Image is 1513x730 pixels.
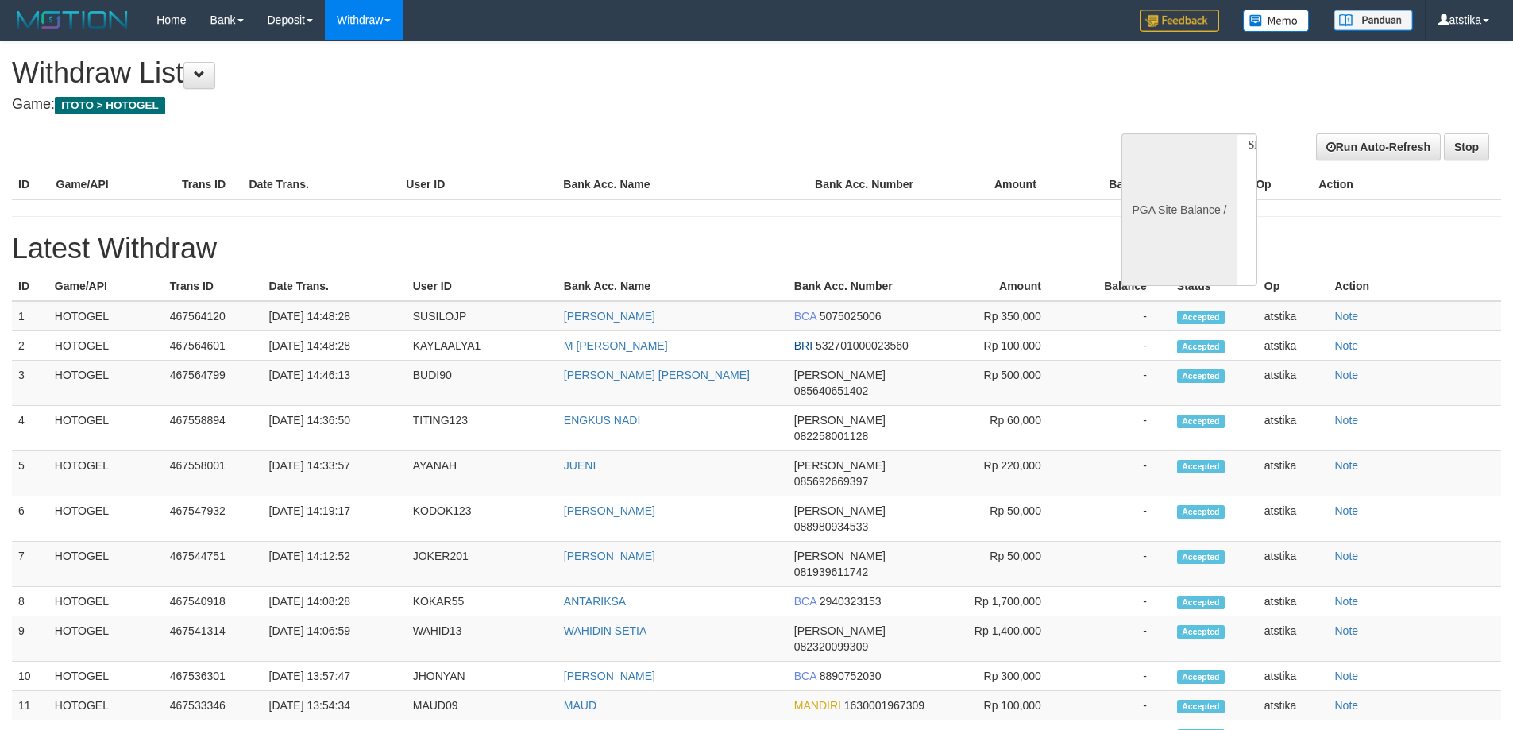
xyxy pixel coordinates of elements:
td: TITING123 [407,406,558,451]
td: 5 [12,451,48,496]
span: Accepted [1177,625,1225,639]
span: 088980934533 [794,520,868,533]
td: - [1065,496,1171,542]
td: KOKAR55 [407,587,558,616]
a: JUENI [564,459,596,472]
span: 085640651402 [794,384,868,397]
th: Trans ID [164,272,263,301]
td: HOTOGEL [48,496,164,542]
td: atstika [1258,587,1329,616]
td: JOKER201 [407,542,558,587]
td: 3 [12,361,48,406]
td: Rp 500,000 [940,361,1065,406]
td: 11 [12,691,48,720]
td: atstika [1258,496,1329,542]
span: [PERSON_NAME] [794,459,886,472]
a: Note [1334,414,1358,427]
td: Rp 300,000 [940,662,1065,691]
td: atstika [1258,331,1329,361]
span: Accepted [1177,340,1225,353]
a: [PERSON_NAME] [564,550,655,562]
th: Bank Acc. Number [809,170,934,199]
td: 8 [12,587,48,616]
td: - [1065,361,1171,406]
a: Run Auto-Refresh [1316,133,1441,160]
td: atstika [1258,406,1329,451]
td: JHONYAN [407,662,558,691]
td: Rp 60,000 [940,406,1065,451]
td: 467540918 [164,587,263,616]
span: Accepted [1177,596,1225,609]
h4: Game: [12,97,993,113]
span: ITOTO > HOTOGEL [55,97,165,114]
span: 082258001128 [794,430,868,442]
span: 081939611742 [794,566,868,578]
span: Accepted [1177,460,1225,473]
a: [PERSON_NAME] [PERSON_NAME] [564,369,750,381]
a: Note [1334,310,1358,323]
th: Balance [1060,170,1175,199]
span: Accepted [1177,700,1225,713]
span: MANDIRI [794,699,841,712]
a: M [PERSON_NAME] [564,339,668,352]
td: [DATE] 14:08:28 [263,587,407,616]
a: WAHIDIN SETIA [564,624,647,637]
td: 467564799 [164,361,263,406]
td: atstika [1258,451,1329,496]
span: 2940323153 [820,595,882,608]
td: 467536301 [164,662,263,691]
span: Accepted [1177,311,1225,324]
td: 467547932 [164,496,263,542]
span: Accepted [1177,415,1225,428]
th: Date Trans. [263,272,407,301]
td: - [1065,691,1171,720]
a: [PERSON_NAME] [564,504,655,517]
td: atstika [1258,616,1329,662]
td: - [1065,662,1171,691]
td: HOTOGEL [48,451,164,496]
td: HOTOGEL [48,587,164,616]
th: Status [1171,272,1258,301]
td: Rp 220,000 [940,451,1065,496]
th: User ID [407,272,558,301]
td: Rp 100,000 [940,691,1065,720]
td: [DATE] 14:33:57 [263,451,407,496]
a: Note [1334,459,1358,472]
span: [PERSON_NAME] [794,624,886,637]
th: Bank Acc. Name [557,170,809,199]
div: PGA Site Balance / [1121,133,1236,286]
td: [DATE] 14:36:50 [263,406,407,451]
td: HOTOGEL [48,542,164,587]
a: MAUD [564,699,596,712]
td: atstika [1258,361,1329,406]
td: [DATE] 14:48:28 [263,301,407,331]
td: - [1065,616,1171,662]
th: Bank Acc. Number [788,272,941,301]
td: 2 [12,331,48,361]
span: [PERSON_NAME] [794,414,886,427]
th: ID [12,170,50,199]
td: - [1065,451,1171,496]
td: [DATE] 14:19:17 [263,496,407,542]
th: Game/API [48,272,164,301]
td: Rp 50,000 [940,542,1065,587]
a: Note [1334,624,1358,637]
td: atstika [1258,662,1329,691]
th: Date Trans. [242,170,399,199]
th: Action [1328,272,1501,301]
th: ID [12,272,48,301]
th: Amount [940,272,1065,301]
td: BUDI90 [407,361,558,406]
th: Trans ID [176,170,243,199]
td: Rp 350,000 [940,301,1065,331]
td: Rp 50,000 [940,496,1065,542]
td: - [1065,406,1171,451]
img: MOTION_logo.png [12,8,133,32]
td: MAUD09 [407,691,558,720]
td: SUSILOJP [407,301,558,331]
a: [PERSON_NAME] [564,310,655,323]
td: 7 [12,542,48,587]
th: User ID [399,170,557,199]
span: 1630001967309 [844,699,924,712]
span: [PERSON_NAME] [794,369,886,381]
